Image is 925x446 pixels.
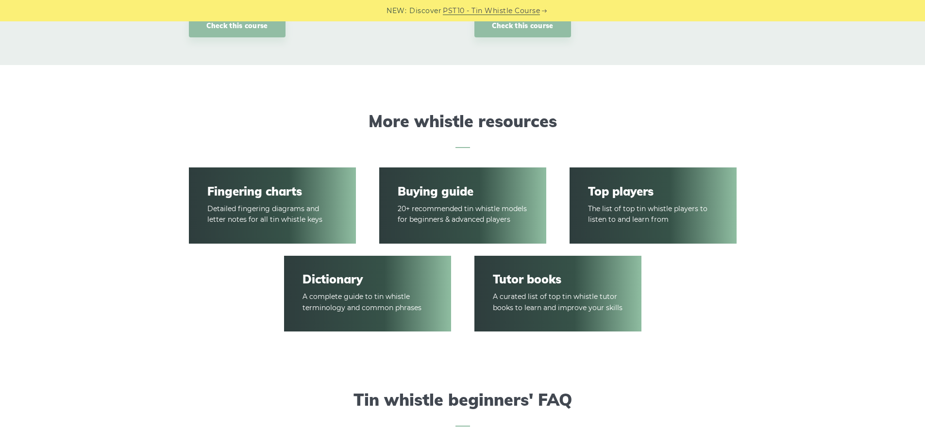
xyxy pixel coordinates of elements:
a: Check this course [189,15,286,37]
h2: More whistle resources [189,112,737,148]
a: PST10 - Tin Whistle Course [443,5,540,17]
span: NEW: [387,5,406,17]
a: Dictionary [303,272,432,286]
a: Check this course [474,15,571,37]
a: Tutor books [493,272,622,286]
a: Top players [588,184,718,198]
a: Fingering charts [207,184,337,198]
h2: Tin whistle beginners' FAQ [189,390,737,427]
a: Buying guide [398,184,527,198]
span: Discover [409,5,441,17]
